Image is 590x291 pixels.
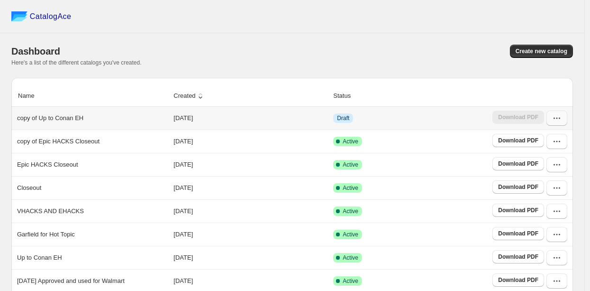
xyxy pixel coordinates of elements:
[498,160,538,168] span: Download PDF
[492,250,544,263] a: Download PDF
[498,183,538,191] span: Download PDF
[343,277,358,285] span: Active
[172,87,206,105] button: Created
[343,184,358,192] span: Active
[498,276,538,284] span: Download PDF
[498,253,538,261] span: Download PDF
[343,207,358,215] span: Active
[17,183,41,193] p: Closeout
[492,273,544,287] a: Download PDF
[492,180,544,194] a: Download PDF
[171,107,330,130] td: [DATE]
[516,47,567,55] span: Create new catalog
[171,130,330,153] td: [DATE]
[171,246,330,269] td: [DATE]
[171,153,330,176] td: [DATE]
[498,207,538,214] span: Download PDF
[492,134,544,147] a: Download PDF
[492,227,544,240] a: Download PDF
[492,157,544,170] a: Download PDF
[332,87,362,105] button: Status
[343,161,358,169] span: Active
[492,204,544,217] a: Download PDF
[171,223,330,246] td: [DATE]
[510,45,573,58] button: Create new catalog
[17,207,84,216] p: VHACKS AND EHACKS
[337,114,349,122] span: Draft
[17,113,83,123] p: copy of Up to Conan EH
[17,87,45,105] button: Name
[17,137,100,146] p: copy of Epic HACKS Closeout
[11,46,60,56] span: Dashboard
[171,199,330,223] td: [DATE]
[17,276,125,286] p: [DATE] Approved and used for Walmart
[30,12,72,21] span: CatalogAce
[17,230,75,239] p: Garfield for Hot Topic
[171,176,330,199] td: [DATE]
[17,160,78,169] p: Epic HACKS Closeout
[343,138,358,145] span: Active
[498,137,538,144] span: Download PDF
[343,254,358,262] span: Active
[11,59,142,66] span: Here's a list of the different catalogs you've created.
[17,253,62,263] p: Up to Conan EH
[343,231,358,238] span: Active
[498,230,538,237] span: Download PDF
[11,11,27,21] img: catalog ace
